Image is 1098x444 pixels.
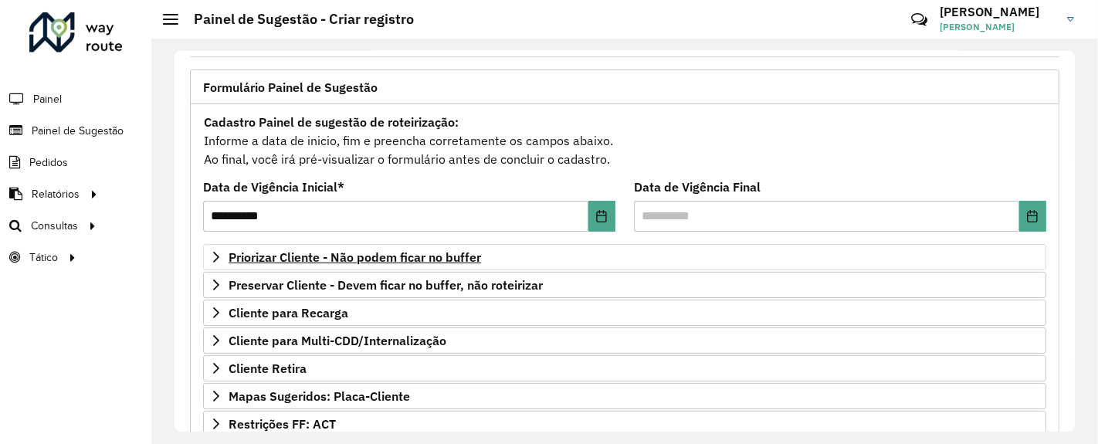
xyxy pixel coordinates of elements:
span: Cliente para Recarga [229,307,348,319]
button: Choose Date [1019,201,1046,232]
label: Data de Vigência Final [634,178,761,196]
a: Mapas Sugeridos: Placa-Cliente [203,383,1046,409]
span: Cliente para Multi-CDD/Internalização [229,334,446,347]
a: Priorizar Cliente - Não podem ficar no buffer [203,244,1046,270]
a: Cliente Retira [203,355,1046,381]
h2: Painel de Sugestão - Criar registro [178,11,414,28]
span: Mapas Sugeridos: Placa-Cliente [229,390,410,402]
span: Cliente Retira [229,362,307,375]
span: Restrições FF: ACT [229,418,336,430]
div: Informe a data de inicio, fim e preencha corretamente os campos abaixo. Ao final, você irá pré-vi... [203,112,1046,169]
span: Priorizar Cliente - Não podem ficar no buffer [229,251,481,263]
span: Painel de Sugestão [32,123,124,139]
a: Cliente para Multi-CDD/Internalização [203,327,1046,354]
a: Preservar Cliente - Devem ficar no buffer, não roteirizar [203,272,1046,298]
span: Relatórios [32,186,80,202]
button: Choose Date [588,201,615,232]
a: Contato Rápido [903,3,936,36]
a: Restrições FF: ACT [203,411,1046,437]
span: Formulário Painel de Sugestão [203,81,378,93]
strong: Cadastro Painel de sugestão de roteirização: [204,114,459,130]
span: Painel [33,91,62,107]
span: Tático [29,249,58,266]
h3: [PERSON_NAME] [940,5,1056,19]
span: Consultas [31,218,78,234]
a: Cliente para Recarga [203,300,1046,326]
span: [PERSON_NAME] [940,20,1056,34]
span: Pedidos [29,154,68,171]
span: Preservar Cliente - Devem ficar no buffer, não roteirizar [229,279,543,291]
label: Data de Vigência Inicial [203,178,344,196]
